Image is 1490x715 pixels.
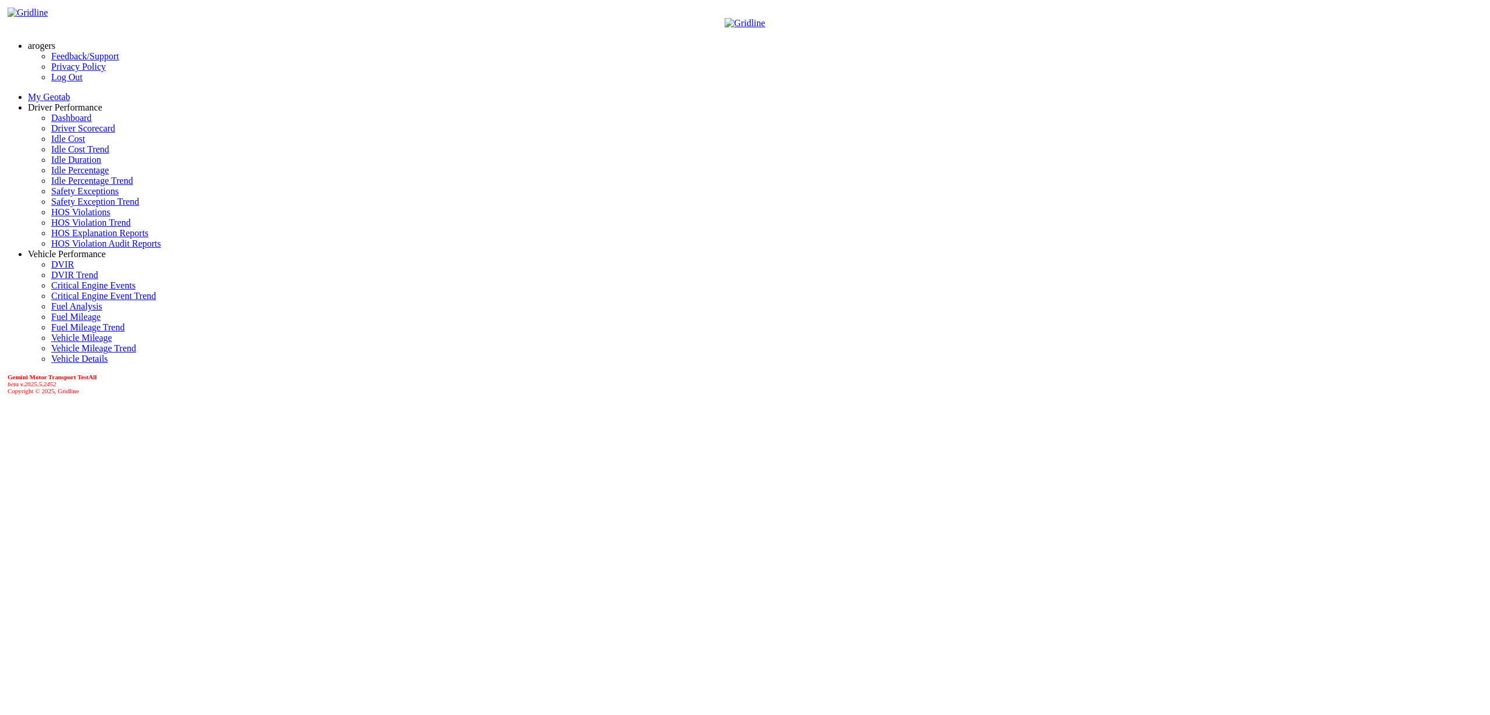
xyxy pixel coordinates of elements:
b: Gemini Motor Transport TestAll [8,373,97,380]
a: Safety Exceptions [51,186,119,196]
a: Idle Cost Trend [51,144,109,154]
a: Log Out [51,72,83,82]
a: Fuel Mileage [51,312,101,322]
a: Vehicle Mileage Trend [51,343,136,353]
a: DVIR [51,259,74,269]
img: Gridline [8,8,48,18]
a: Fuel Analysis [51,301,102,311]
a: Vehicle Details [51,354,108,364]
a: HOS Violations [51,207,110,217]
a: arogers [28,41,55,51]
a: Driver Performance [28,102,102,112]
a: Idle Percentage [51,165,109,175]
a: Privacy Policy [51,62,106,72]
a: Fuel Mileage Trend [51,322,125,332]
a: Vehicle Mileage [51,333,112,343]
a: Vehicle Performance [28,249,106,259]
a: Idle Duration [51,155,101,165]
div: Copyright © 2025, Gridline [8,373,1485,394]
a: My Geotab [28,92,70,102]
a: Critical Engine Events [51,280,136,290]
a: HOS Violation Trend [51,218,131,227]
a: HOS Explanation Reports [51,228,148,238]
a: Idle Cost [51,134,85,144]
a: Safety Exception Trend [51,197,139,207]
a: DVIR Trend [51,270,98,280]
a: Feedback/Support [51,51,119,61]
img: Gridline [725,18,765,29]
a: Idle Percentage Trend [51,176,133,186]
a: Driver Scorecard [51,123,115,133]
a: HOS Violation Audit Reports [51,239,161,248]
i: beta v.2025.5.2452 [8,380,56,387]
a: Critical Engine Event Trend [51,291,156,301]
a: Dashboard [51,113,91,123]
